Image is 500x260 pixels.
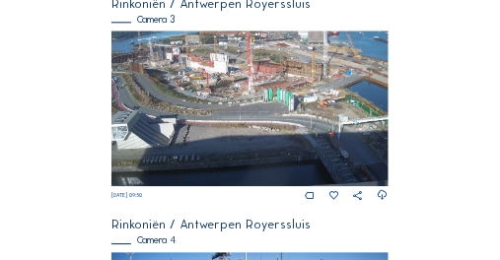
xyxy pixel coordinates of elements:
[111,235,388,245] div: Camera 4
[111,219,388,230] div: Rinkoniën / Antwerpen Royerssluis
[111,192,142,198] span: [DATE] 09:50
[111,15,388,25] div: Camera 3
[111,31,388,186] img: Image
